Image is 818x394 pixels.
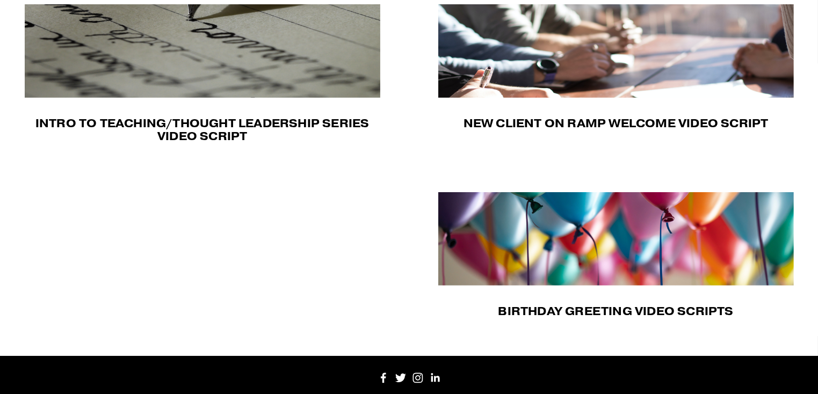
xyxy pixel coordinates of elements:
[378,373,389,383] a: Facebook
[25,117,380,143] h4: Intro to Teaching/Thought Leadership Series Video Script
[438,192,794,286] img: Birthday Greeting Birthday Script #1: Good morning! I thought I would inform you that today is a ...
[430,373,440,383] a: LinkedIn
[438,117,794,130] h4: New Client on Ramp Welcome Video Script
[438,4,794,98] img: New Client On Ramp Welcome Video Hello! _________ here, and on behalf of everyone at ____________...
[412,373,423,383] a: Instagram
[438,305,794,318] h4: Birthday Greeting Video Scripts
[395,373,406,383] a: Twitter
[25,4,380,98] img: Intro To Teaching/Thought Leadership Series Hello, I’m (FA &nbsp;Name) from (Firm Name). As you k...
